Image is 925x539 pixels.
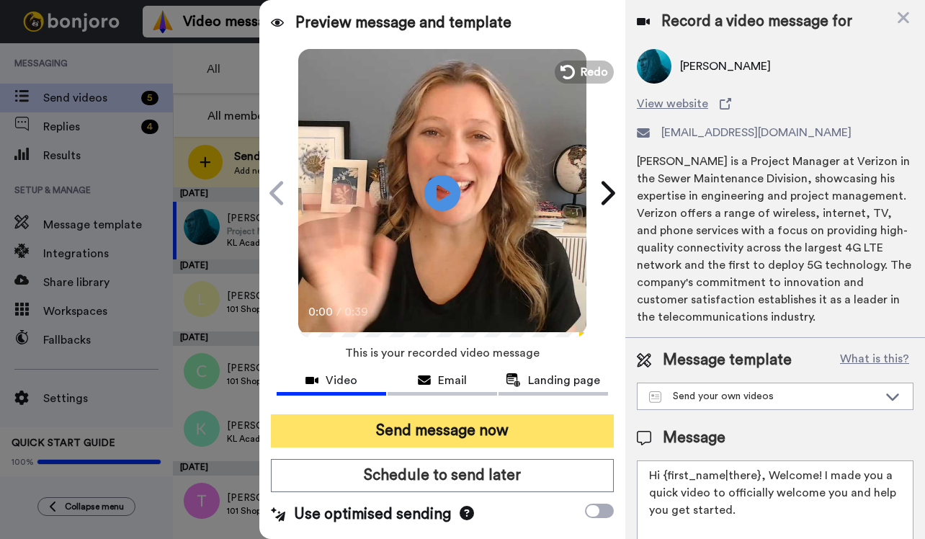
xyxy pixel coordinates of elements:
div: Send your own videos [649,389,878,404]
span: Email [438,372,467,389]
span: View website [637,95,708,112]
a: View website [637,95,913,112]
button: Schedule to send later [271,459,614,492]
span: Landing page [528,372,600,389]
span: Message template [663,349,792,371]
span: 0:39 [344,303,370,321]
span: 0:00 [308,303,334,321]
img: Message-temps.svg [649,391,661,403]
button: What is this? [836,349,913,371]
span: Use optimised sending [294,504,451,525]
div: [PERSON_NAME] is a Project Manager at Verizon in the Sewer Maintenance Division, showcasing his e... [637,153,913,326]
span: [EMAIL_ADDRESS][DOMAIN_NAME] [661,124,852,141]
span: Message [663,427,725,449]
span: This is your recorded video message [345,337,540,369]
button: Send message now [271,414,614,447]
span: / [336,303,341,321]
span: Video [326,372,357,389]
